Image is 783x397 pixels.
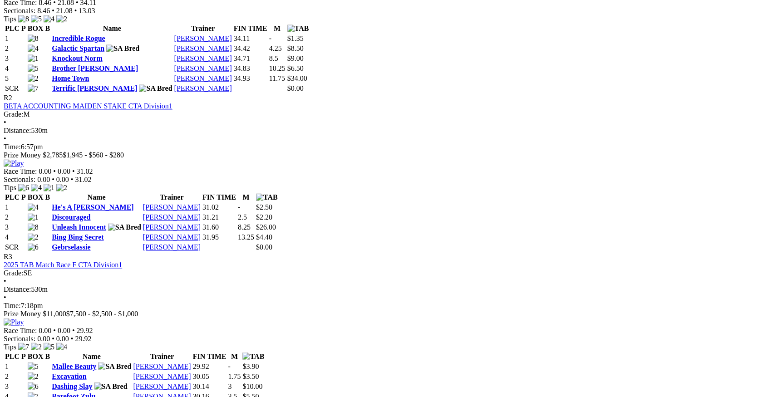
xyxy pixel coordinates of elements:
span: Distance: [4,127,31,134]
text: 1.75 [228,372,241,380]
img: 1 [28,54,39,63]
span: Sectionals: [4,7,35,15]
span: • [71,334,74,342]
div: 530m [4,285,779,294]
span: BOX [28,25,44,32]
text: 8.25 [238,223,251,231]
img: SA Bred [94,382,128,390]
td: 3 [5,54,26,63]
img: 6 [28,382,39,390]
span: • [71,176,74,183]
span: $8.50 [287,44,304,52]
div: 7:18pm [4,302,779,310]
span: $2.50 [256,203,272,211]
a: [PERSON_NAME] [143,233,201,241]
td: 30.14 [192,382,227,391]
img: TAB [287,25,309,33]
span: $34.00 [287,74,307,82]
a: Galactic Spartan [52,44,104,52]
a: Incredible Rogue [52,34,105,42]
span: $4.40 [256,233,272,241]
text: 10.25 [269,64,286,72]
span: B [45,193,50,201]
img: 4 [56,343,67,351]
td: 34.93 [233,74,268,83]
td: 34.71 [233,54,268,63]
div: M [4,110,779,118]
a: BETA ACCOUNTING MAIDEN STAKE CTA Division1 [4,102,172,110]
img: 5 [31,15,42,23]
img: SA Bred [106,44,139,53]
span: 0.00 [39,167,51,175]
th: FIN TIME [233,24,268,33]
img: 2 [56,15,67,23]
span: $3.50 [242,372,259,380]
a: Home Town [52,74,89,82]
span: PLC [5,352,20,360]
span: 21.08 [56,7,73,15]
div: Prize Money $11,000 [4,310,779,318]
td: 1 [5,34,26,43]
td: 3 [5,223,26,232]
img: 8 [18,15,29,23]
span: P [21,193,26,201]
td: 5 [5,74,26,83]
span: 13.03 [79,7,95,15]
a: Mallee Beauty [52,362,96,370]
span: $7,500 - $2,500 - $1,000 [66,310,138,318]
img: Play [4,318,24,326]
a: Bing Bing Secret [52,233,103,241]
a: Gebrselassie [52,243,90,251]
span: Grade: [4,110,24,118]
span: 0.00 [58,167,70,175]
a: 2025 TAB Match Race F CTA Division1 [4,261,122,269]
span: • [4,118,6,126]
img: 4 [31,184,42,192]
img: 1 [28,213,39,221]
img: TAB [256,193,278,201]
a: Discouraged [52,213,90,221]
td: 34.11 [233,34,268,43]
td: 2 [5,213,26,222]
span: B [45,352,50,360]
span: 31.02 [75,176,91,183]
span: Time: [4,143,21,151]
td: 1 [5,362,26,371]
img: 8 [28,223,39,231]
img: 2 [28,74,39,83]
td: 4 [5,64,26,73]
th: FIN TIME [202,193,236,202]
a: [PERSON_NAME] [133,382,191,390]
span: PLC [5,193,20,201]
img: 4 [28,203,39,211]
a: [PERSON_NAME] [143,203,201,211]
div: Prize Money $2,785 [4,151,779,159]
span: 29.92 [77,326,93,334]
text: 8.5 [269,54,278,62]
div: SE [4,269,779,277]
a: [PERSON_NAME] [174,34,231,42]
span: 29.92 [75,334,91,342]
td: 31.60 [202,223,236,232]
span: Race Time: [4,326,37,334]
a: [PERSON_NAME] [143,213,201,221]
span: 0.00 [37,176,50,183]
span: Sectionals: [4,176,35,183]
a: [PERSON_NAME] [174,54,231,62]
text: - [269,34,271,42]
th: FIN TIME [192,352,227,361]
span: • [4,135,6,142]
span: Time: [4,302,21,309]
td: 4 [5,233,26,242]
a: [PERSON_NAME] [133,372,191,380]
span: $10.00 [242,382,262,390]
td: 2 [5,372,26,381]
td: 3 [5,382,26,391]
img: 2 [56,184,67,192]
a: He's A [PERSON_NAME] [52,203,133,211]
td: 34.83 [233,64,268,73]
img: TAB [242,352,264,360]
img: 2 [31,343,42,351]
th: Name [51,352,132,361]
span: • [53,326,56,334]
